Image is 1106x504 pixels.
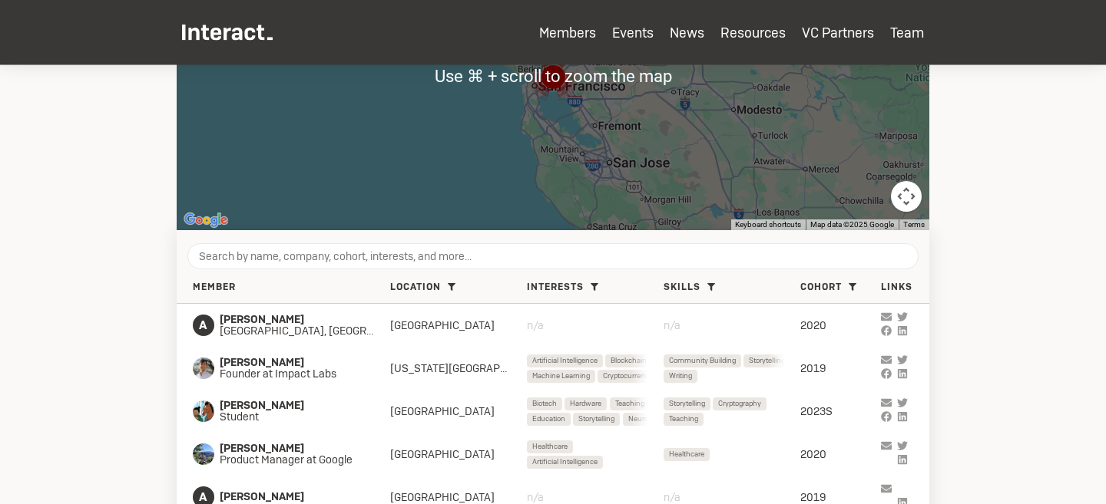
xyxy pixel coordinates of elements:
span: Product Manager at Google [220,454,369,466]
span: Cryptocurrency [603,370,653,383]
span: Location [390,282,441,294]
a: Events [612,24,654,41]
span: Artificial Intelligence [532,456,598,469]
img: Interact Logo [182,25,273,41]
a: Terms (opens in new tab) [903,220,925,229]
a: News [670,24,704,41]
a: VC Partners [802,24,874,41]
span: Map data ©2025 Google [810,220,894,229]
div: 2020 [800,318,881,332]
span: Teaching [615,397,644,410]
span: [PERSON_NAME] [220,400,363,412]
span: Biotech [532,397,557,410]
span: Education [532,413,565,426]
span: [PERSON_NAME] [220,491,363,503]
span: Skills [664,282,700,294]
button: Map camera controls [891,181,922,212]
img: Google [180,210,231,230]
span: Artificial Intelligence [532,354,598,367]
span: [GEOGRAPHIC_DATA], [GEOGRAPHIC_DATA] [220,325,390,338]
div: [GEOGRAPHIC_DATA] [390,404,527,418]
span: Storytelling [749,354,785,367]
span: Teaching [669,413,698,426]
div: 2019 [800,490,881,504]
input: Search by name, company, cohort, interests, and more... [187,243,919,269]
span: Storytelling [669,397,705,410]
span: Cryptography [718,397,761,410]
a: Members [539,24,596,41]
div: 2020 [800,447,881,461]
a: Resources [720,24,786,41]
span: Hardware [570,397,601,410]
span: Machine Learning [532,370,590,383]
span: Storytelling [578,413,614,426]
span: Healthcare [532,440,568,453]
span: [PERSON_NAME] [220,314,390,326]
span: Student [220,411,363,423]
span: Blockchain [611,354,647,367]
span: Member [193,282,236,294]
span: Writing [669,370,692,383]
span: A [193,315,214,336]
span: Interests [527,282,584,294]
div: [GEOGRAPHIC_DATA] [390,490,527,504]
a: Team [890,24,924,41]
span: Healthcare [669,448,704,461]
div: 2019 [800,361,881,375]
span: Cohort [800,282,842,294]
span: [PERSON_NAME] [220,357,363,369]
span: Neuroscience [628,413,674,426]
div: [US_STATE][GEOGRAPHIC_DATA] [390,361,527,375]
a: Open this area in Google Maps (opens a new window) [180,210,231,230]
div: 275 [528,51,578,102]
div: [GEOGRAPHIC_DATA] [390,447,527,461]
button: Keyboard shortcuts [735,219,801,230]
span: Founder at Impact Labs [220,368,363,380]
div: 2023S [800,404,881,418]
span: [PERSON_NAME] [220,443,369,455]
span: Community Building [669,354,736,367]
span: Links [881,282,912,294]
div: [GEOGRAPHIC_DATA] [390,318,527,332]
